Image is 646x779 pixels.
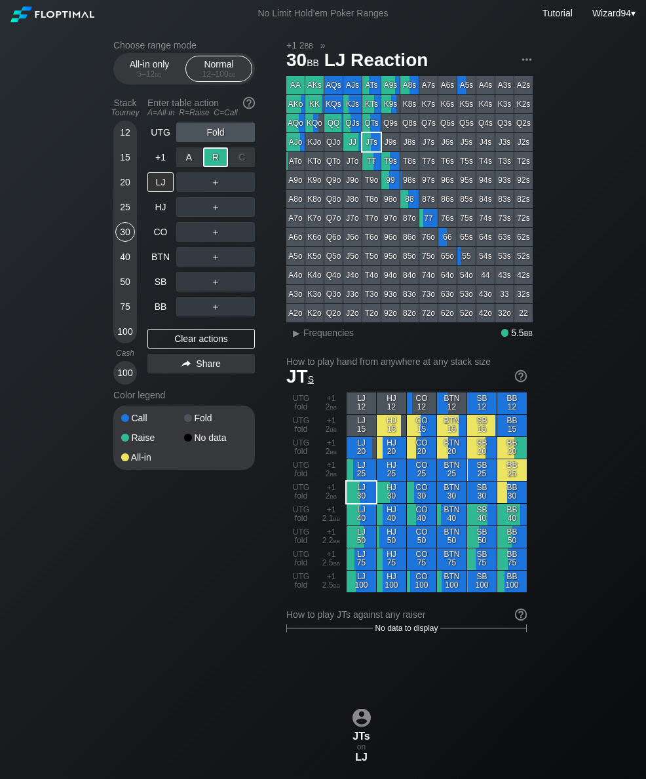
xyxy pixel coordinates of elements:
[457,304,476,322] div: 52o
[286,415,316,436] div: UTG fold
[176,172,255,192] div: ＋
[189,56,249,81] div: Normal
[286,76,305,94] div: AA
[377,437,406,459] div: HJ 20
[497,392,527,414] div: BB 12
[400,76,419,94] div: A8s
[476,76,495,94] div: A4s
[176,222,255,242] div: ＋
[305,171,324,189] div: K9o
[347,459,376,481] div: LJ 25
[438,304,457,322] div: 62o
[147,272,174,292] div: SB
[520,52,534,67] img: ellipsis.fd386fe8.svg
[324,76,343,94] div: AQs
[115,222,135,242] div: 30
[286,285,305,303] div: A3o
[347,504,376,525] div: LJ 40
[115,197,135,217] div: 25
[467,459,497,481] div: SB 25
[176,147,202,167] div: A
[407,482,436,503] div: CO 30
[589,6,637,20] div: ▾
[330,447,337,456] span: bb
[400,171,419,189] div: 98s
[400,266,419,284] div: 84o
[419,114,438,132] div: Q7s
[400,152,419,170] div: T8s
[324,285,343,303] div: Q3o
[305,247,324,265] div: K5o
[286,152,305,170] div: ATo
[343,95,362,113] div: KJs
[514,266,533,284] div: 42s
[476,133,495,151] div: J4s
[381,114,400,132] div: Q9s
[476,247,495,265] div: 54s
[381,171,400,189] div: 99
[284,39,315,51] span: +1 2
[497,504,527,525] div: BB 40
[381,209,400,227] div: 97o
[322,50,430,72] span: LJ Reaction
[377,526,406,548] div: HJ 50
[381,304,400,322] div: 92o
[476,266,495,284] div: 44
[155,69,162,79] span: bb
[419,247,438,265] div: 75o
[347,437,376,459] div: LJ 20
[313,40,332,50] span: »
[324,152,343,170] div: QTo
[316,526,346,548] div: +1 2.2
[400,285,419,303] div: 83o
[113,40,255,50] h2: Choose range mode
[476,209,495,227] div: 74s
[330,491,337,501] span: bb
[362,228,381,246] div: T6o
[176,123,255,142] div: Fold
[305,304,324,322] div: K2o
[419,76,438,94] div: A7s
[419,171,438,189] div: 97s
[467,437,497,459] div: SB 20
[147,329,255,349] div: Clear actions
[438,247,457,265] div: 65o
[286,482,316,503] div: UTG fold
[457,247,476,265] div: 55
[115,172,135,192] div: 20
[115,322,135,341] div: 100
[347,392,376,414] div: LJ 12
[184,413,247,423] div: Fold
[316,482,346,503] div: +1 2
[330,402,337,411] span: bb
[437,482,466,503] div: BTN 30
[495,266,514,284] div: 43s
[362,190,381,208] div: T8o
[343,228,362,246] div: J6o
[437,504,466,525] div: BTN 40
[495,95,514,113] div: K3s
[184,433,247,442] div: No data
[476,171,495,189] div: 94s
[381,266,400,284] div: 94o
[191,69,246,79] div: 12 – 100
[497,415,527,436] div: BB 15
[476,95,495,113] div: K4s
[400,133,419,151] div: J8s
[286,171,305,189] div: A9o
[115,363,135,383] div: 100
[308,371,314,385] span: s
[147,172,174,192] div: LJ
[514,114,533,132] div: Q2s
[438,133,457,151] div: J6s
[305,40,313,50] span: bb
[362,171,381,189] div: T9o
[467,392,497,414] div: SB 12
[324,133,343,151] div: QJo
[457,190,476,208] div: 85s
[467,504,497,525] div: SB 40
[121,433,184,442] div: Raise
[495,285,514,303] div: 33
[362,114,381,132] div: QTs
[542,8,573,18] a: Tutorial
